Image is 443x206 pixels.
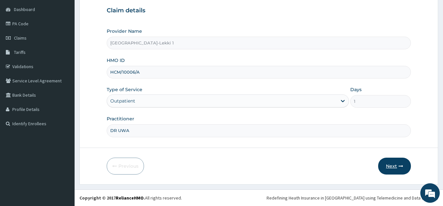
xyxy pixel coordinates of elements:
[107,7,411,14] h3: Claim details
[12,32,26,49] img: d_794563401_company_1708531726252_794563401
[14,6,35,12] span: Dashboard
[106,3,122,19] div: Minimize live chat window
[107,115,134,122] label: Practitioner
[107,124,411,137] input: Enter Name
[116,195,144,201] a: RelianceHMO
[38,62,90,127] span: We're online!
[107,66,411,79] input: Enter HMO ID
[107,158,144,175] button: Previous
[14,49,26,55] span: Tariffs
[79,195,145,201] strong: Copyright © 2017 .
[107,57,125,64] label: HMO ID
[350,86,362,93] label: Days
[107,28,142,34] label: Provider Name
[267,195,438,201] div: Redefining Heath Insurance in [GEOGRAPHIC_DATA] using Telemedicine and Data Science!
[34,36,109,45] div: Chat with us now
[107,86,142,93] label: Type of Service
[75,189,443,206] footer: All rights reserved.
[378,158,411,175] button: Next
[3,137,124,160] textarea: Type your message and hit 'Enter'
[14,35,27,41] span: Claims
[110,98,135,104] div: Outpatient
